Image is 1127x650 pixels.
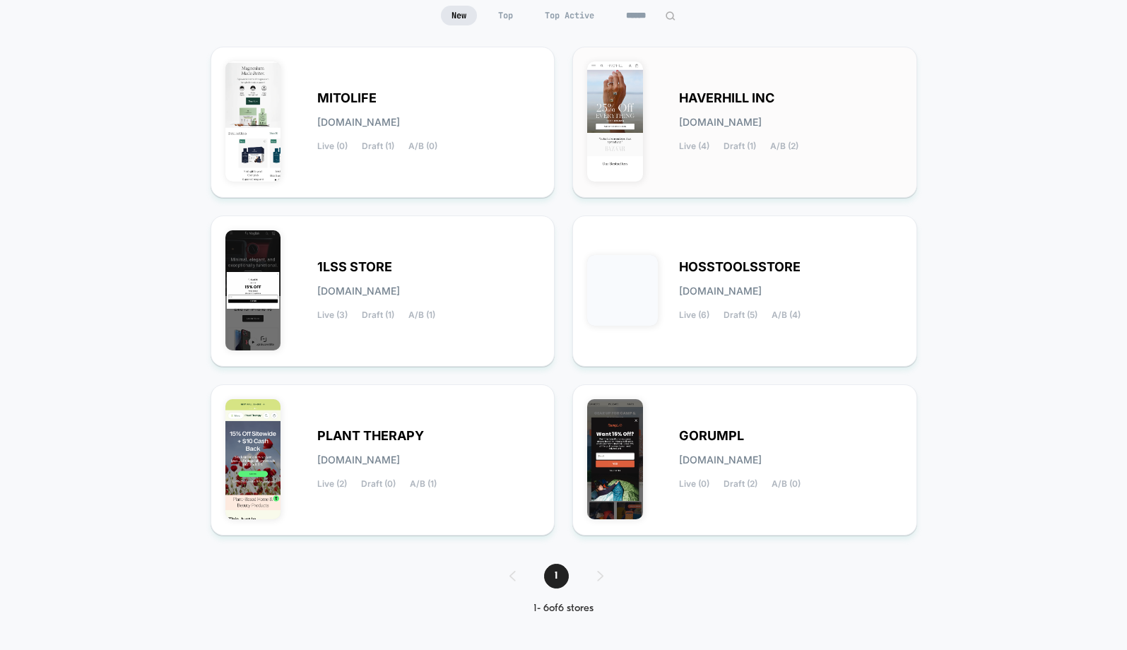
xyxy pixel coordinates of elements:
[317,93,377,103] span: MITOLIFE
[317,141,348,151] span: Live (0)
[225,399,281,519] img: PLANT_THERAPY
[544,564,569,589] span: 1
[317,117,400,127] span: [DOMAIN_NAME]
[317,431,424,441] span: PLANT THERAPY
[679,455,762,465] span: [DOMAIN_NAME]
[772,479,801,489] span: A/B (0)
[317,310,348,320] span: Live (3)
[361,479,396,489] span: Draft (0)
[724,310,757,320] span: Draft (5)
[225,61,281,182] img: MITOLIFE
[665,11,675,21] img: edit
[587,61,643,182] img: HAVERHILL_INC
[410,479,437,489] span: A/B (1)
[679,431,744,441] span: GORUMPL
[679,310,709,320] span: Live (6)
[488,6,524,25] span: Top
[362,141,394,151] span: Draft (1)
[495,603,632,615] div: 1 - 6 of 6 stores
[724,479,757,489] span: Draft (2)
[679,141,709,151] span: Live (4)
[770,141,798,151] span: A/B (2)
[225,230,281,350] img: 1LSS_STORE
[317,262,392,272] span: 1LSS STORE
[587,255,658,326] img: HOSSTOOLSSTORE
[408,310,435,320] span: A/B (1)
[772,310,801,320] span: A/B (4)
[534,6,605,25] span: Top Active
[317,455,400,465] span: [DOMAIN_NAME]
[679,479,709,489] span: Live (0)
[362,310,394,320] span: Draft (1)
[679,117,762,127] span: [DOMAIN_NAME]
[679,286,762,296] span: [DOMAIN_NAME]
[724,141,756,151] span: Draft (1)
[679,93,774,103] span: HAVERHILL INC
[317,286,400,296] span: [DOMAIN_NAME]
[679,262,801,272] span: HOSSTOOLSSTORE
[587,399,643,519] img: GORUMPL
[317,479,347,489] span: Live (2)
[408,141,437,151] span: A/B (0)
[441,6,477,25] span: New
